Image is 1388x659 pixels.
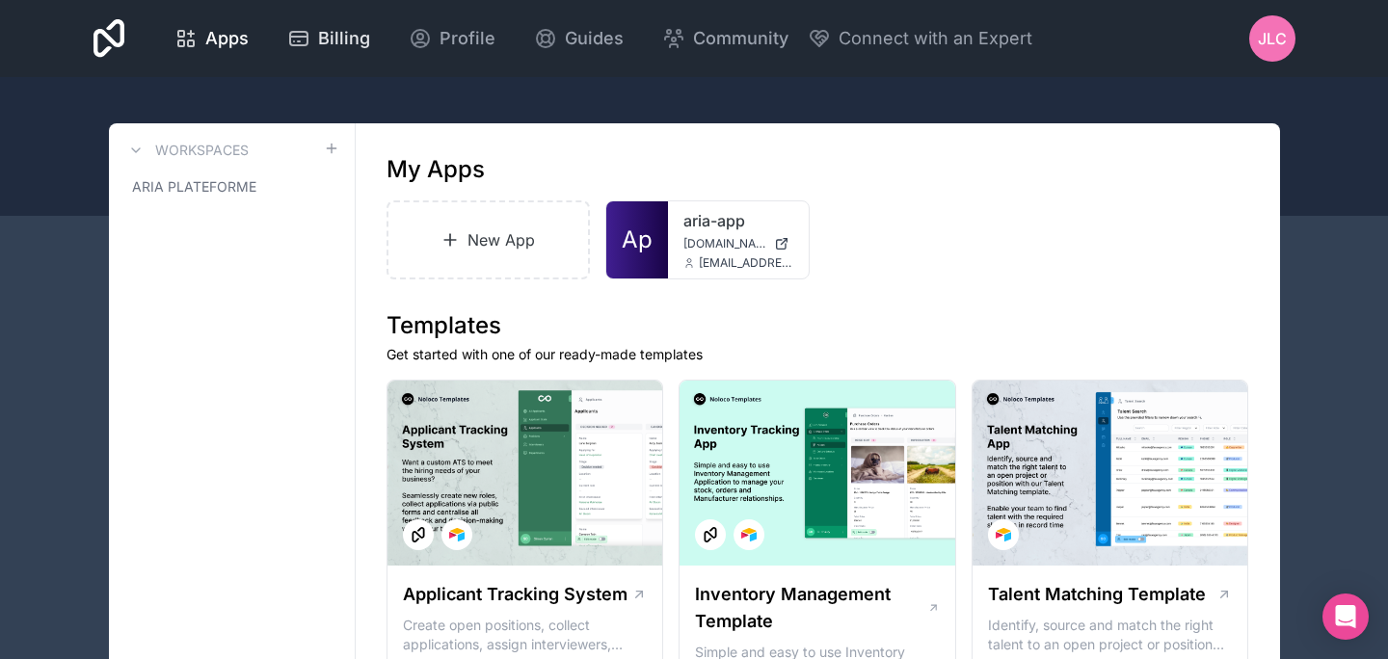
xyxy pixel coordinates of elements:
div: Open Intercom Messenger [1322,593,1369,640]
img: Airtable Logo [741,527,757,542]
a: Guides [519,17,639,60]
span: ARIA PLATEFORME [132,177,256,197]
a: aria-app [683,209,793,232]
a: ARIA PLATEFORME [124,170,339,204]
button: Connect with an Expert [808,25,1032,52]
p: Identify, source and match the right talent to an open project or position with our Talent Matchi... [988,616,1233,654]
span: JLC [1258,27,1287,50]
h1: Talent Matching Template [988,581,1206,608]
span: Ap [622,224,653,255]
span: Apps [205,25,249,52]
h1: Applicant Tracking System [403,581,627,608]
a: Ap [606,201,668,278]
p: Create open positions, collect applications, assign interviewers, centralise candidate feedback a... [403,616,648,654]
a: Workspaces [124,139,249,162]
a: Apps [159,17,264,60]
a: Billing [272,17,386,60]
img: Airtable Logo [449,527,465,542]
a: Profile [393,17,511,60]
span: Profile [440,25,495,52]
a: Community [647,17,804,60]
span: Connect with an Expert [839,25,1032,52]
img: Airtable Logo [996,527,1011,542]
h1: Inventory Management Template [695,581,926,635]
a: New App [387,200,591,279]
h3: Workspaces [155,141,249,160]
h1: My Apps [387,154,485,185]
span: Guides [565,25,624,52]
span: Community [693,25,788,52]
p: Get started with one of our ready-made templates [387,345,1249,364]
span: [DOMAIN_NAME] [683,236,766,251]
h1: Templates [387,310,1249,341]
span: [EMAIL_ADDRESS][DOMAIN_NAME] [699,255,793,271]
a: [DOMAIN_NAME] [683,236,793,251]
span: Billing [318,25,370,52]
